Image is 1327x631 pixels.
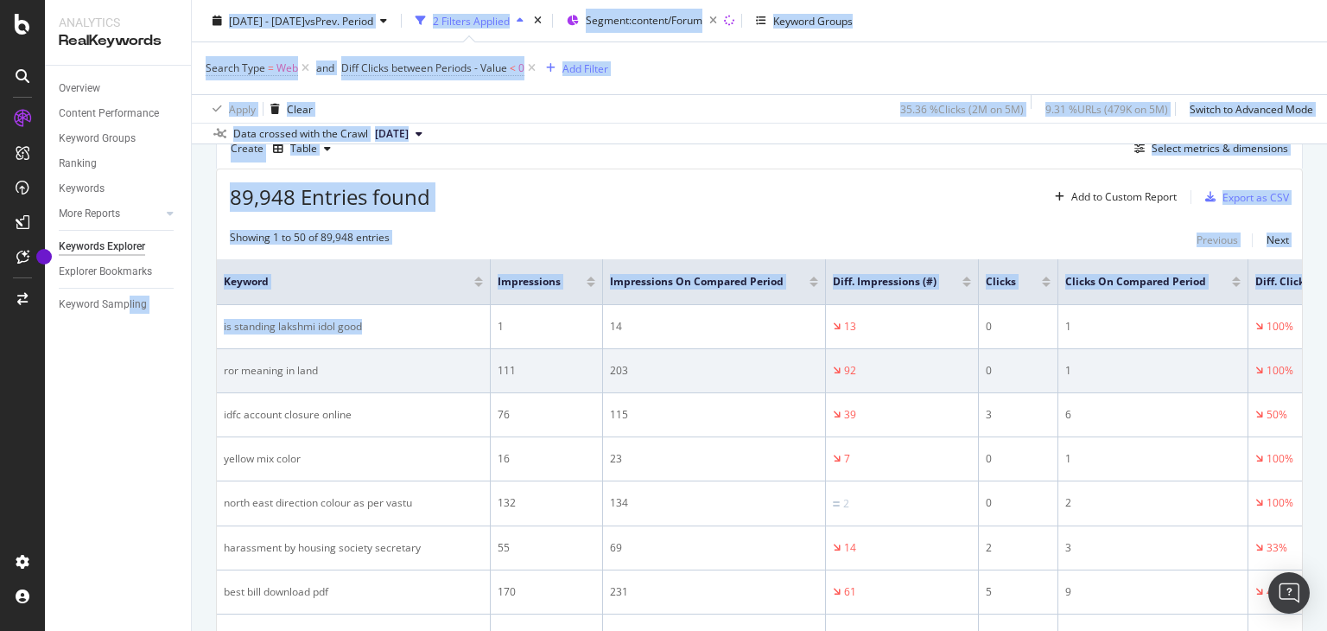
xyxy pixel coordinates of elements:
button: Apply [206,95,256,123]
span: Clicks On Compared Period [1065,274,1206,290]
div: Switch to Advanced Mode [1190,101,1313,116]
div: 100% [1267,451,1293,467]
div: Content Performance [59,105,159,123]
div: RealKeywords [59,31,177,51]
div: Tooltip anchor [36,249,52,265]
div: 3 [1065,540,1241,556]
div: 55 [498,540,595,556]
div: ror meaning in land [224,363,483,379]
div: Create [231,135,338,163]
button: Switch to Advanced Mode [1183,95,1313,123]
div: 2 [843,496,849,512]
button: Keyword Groups [749,7,860,35]
div: Table [290,143,317,154]
img: Equal [833,501,840,507]
div: 0 [986,451,1051,467]
a: More Reports [59,205,162,223]
div: Explorer Bookmarks [59,263,152,281]
div: yellow mix color [224,451,483,467]
button: Add to Custom Report [1048,183,1177,211]
button: [DATE] [368,124,429,144]
div: Keywords Explorer [59,238,145,256]
div: Keyword Groups [59,130,136,148]
span: Keyword [224,274,448,290]
button: and [316,60,334,76]
button: Select metrics & dimensions [1127,138,1288,159]
button: Clear [263,95,313,123]
div: 23 [610,451,818,467]
button: [DATE] - [DATE]vsPrev. Period [206,7,394,35]
div: Add Filter [562,61,608,75]
div: Ranking [59,155,97,173]
div: 76 [498,407,595,423]
div: Showing 1 to 50 of 89,948 entries [230,230,390,251]
button: Table [266,135,338,163]
div: Previous [1197,233,1238,247]
div: Data crossed with the Crawl [233,126,368,142]
span: = [268,61,274,75]
span: Impressions On Compared Period [610,274,784,290]
div: Export as CSV [1222,190,1289,205]
span: 2025 Aug. 4th [375,126,409,142]
div: 2 [1065,495,1241,511]
button: Next [1267,230,1289,251]
div: Overview [59,80,100,98]
div: Clear [287,101,313,116]
div: 1 [1065,319,1241,335]
a: Content Performance [59,105,179,123]
div: 35.36 % Clicks ( 2M on 5M ) [900,101,1024,116]
div: 5 [986,584,1051,600]
div: 170 [498,584,595,600]
div: 61 [844,584,856,600]
div: Keywords [59,180,105,198]
div: 39 [844,407,856,423]
div: 2 [986,540,1051,556]
div: 33% [1267,540,1287,556]
span: Clicks [986,274,1016,290]
a: Keywords Explorer [59,238,179,256]
button: Export as CSV [1198,183,1289,211]
div: idfc account closure online [224,407,483,423]
span: vs Prev. Period [305,13,373,28]
div: 0 [986,319,1051,335]
span: Diff. Impressions (#) [833,274,937,290]
div: 9.31 % URLs ( 479K on 5M ) [1045,101,1168,116]
div: 14 [844,540,856,556]
div: Add to Custom Report [1071,192,1177,202]
div: Open Intercom Messenger [1268,572,1310,614]
div: times [530,12,545,29]
div: 115 [610,407,818,423]
span: 89,948 Entries found [230,182,430,211]
div: 203 [610,363,818,379]
div: 92 [844,363,856,379]
a: Explorer Bookmarks [59,263,179,281]
div: 2 Filters Applied [433,13,510,28]
div: Apply [229,101,256,116]
button: Add Filter [539,58,608,79]
button: 2 Filters Applied [409,7,530,35]
div: north east direction colour as per vastu [224,495,483,511]
span: Web [276,56,298,80]
a: Overview [59,80,179,98]
span: [DATE] - [DATE] [229,13,305,28]
div: 0 [986,495,1051,511]
div: 50% [1267,407,1287,423]
div: 1 [498,319,595,335]
div: 100% [1267,319,1293,335]
div: 6 [1065,407,1241,423]
div: Analytics [59,14,177,31]
span: Segment: content/Forum [586,13,702,28]
button: Previous [1197,230,1238,251]
a: Keyword Sampling [59,296,179,314]
a: Keywords [59,180,179,198]
span: < [510,61,516,75]
a: Ranking [59,155,179,173]
div: 1 [1065,451,1241,467]
div: is standing lakshmi idol good [224,319,483,335]
div: 231 [610,584,818,600]
button: Segment:content/Forum [560,7,724,35]
div: 69 [610,540,818,556]
div: 13 [844,319,856,335]
div: 16 [498,451,595,467]
div: 100% [1267,495,1293,511]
